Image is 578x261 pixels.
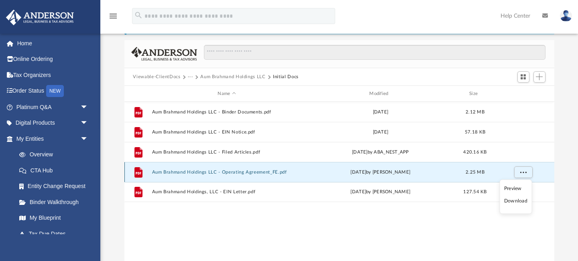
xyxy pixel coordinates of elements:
span: 127.54 KB [463,190,486,194]
span: arrow_drop_down [80,99,96,115]
input: Search files and folders [204,45,545,60]
button: Initial Docs [273,73,299,81]
a: Order StatusNEW [6,83,100,99]
i: search [134,11,143,20]
button: Aum Brahmand Holdings LLC - EIN Notice.pdf [152,129,302,135]
div: Modified [305,90,455,97]
button: Aum Brahmand Holdings LLC - Filed Articles.pdf [152,150,302,155]
span: 420.16 KB [463,150,486,154]
span: 57.18 KB [464,130,485,134]
a: Platinum Q&Aarrow_drop_down [6,99,100,115]
img: Anderson Advisors Platinum Portal [4,10,76,25]
a: My Entitiesarrow_drop_down [6,131,100,147]
button: Viewable-ClientDocs [133,73,180,81]
span: 2.25 MB [466,170,484,174]
button: Aum Brahmand Holdings, LLC - EIN Letter.pdf [152,190,302,195]
a: Binder Walkthrough [11,194,100,210]
div: Size [459,90,491,97]
div: Name [151,90,301,97]
span: arrow_drop_down [80,131,96,147]
div: [DATE] [305,109,456,116]
button: ··· [188,73,193,81]
a: Home [6,35,100,51]
div: id [495,90,551,97]
button: Aum Brahmand Holdings LLC - Operating Agreement_FE.pdf [152,170,302,175]
a: Tax Due Dates [11,226,100,242]
a: My Blueprint [11,210,96,226]
a: Online Ordering [6,51,100,67]
div: NEW [46,85,64,97]
ul: More options [499,180,532,214]
button: More options [514,166,532,178]
button: Add [533,71,545,83]
li: Preview [504,184,527,192]
img: User Pic [560,10,572,22]
span: arrow_drop_down [80,115,96,132]
div: [DATE] by [PERSON_NAME] [305,188,456,196]
a: menu [108,15,118,21]
li: Download [504,197,527,205]
div: [DATE] [305,129,456,136]
button: Aum Brahmand Holdings LLC - Binder Documents.pdf [152,109,302,115]
div: [DATE] by ABA_NEST_APP [305,149,456,156]
a: Overview [11,147,100,163]
button: Switch to Grid View [517,71,529,83]
a: CTA Hub [11,162,100,178]
span: 2.12 MB [466,110,484,114]
a: Tax Organizers [6,67,100,83]
button: Aum Brahmand Holdings LLC [200,73,265,81]
a: Digital Productsarrow_drop_down [6,115,100,131]
a: Entity Change Request [11,178,100,194]
div: id [128,90,148,97]
i: menu [108,11,118,21]
div: [DATE] by [PERSON_NAME] [305,169,456,176]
